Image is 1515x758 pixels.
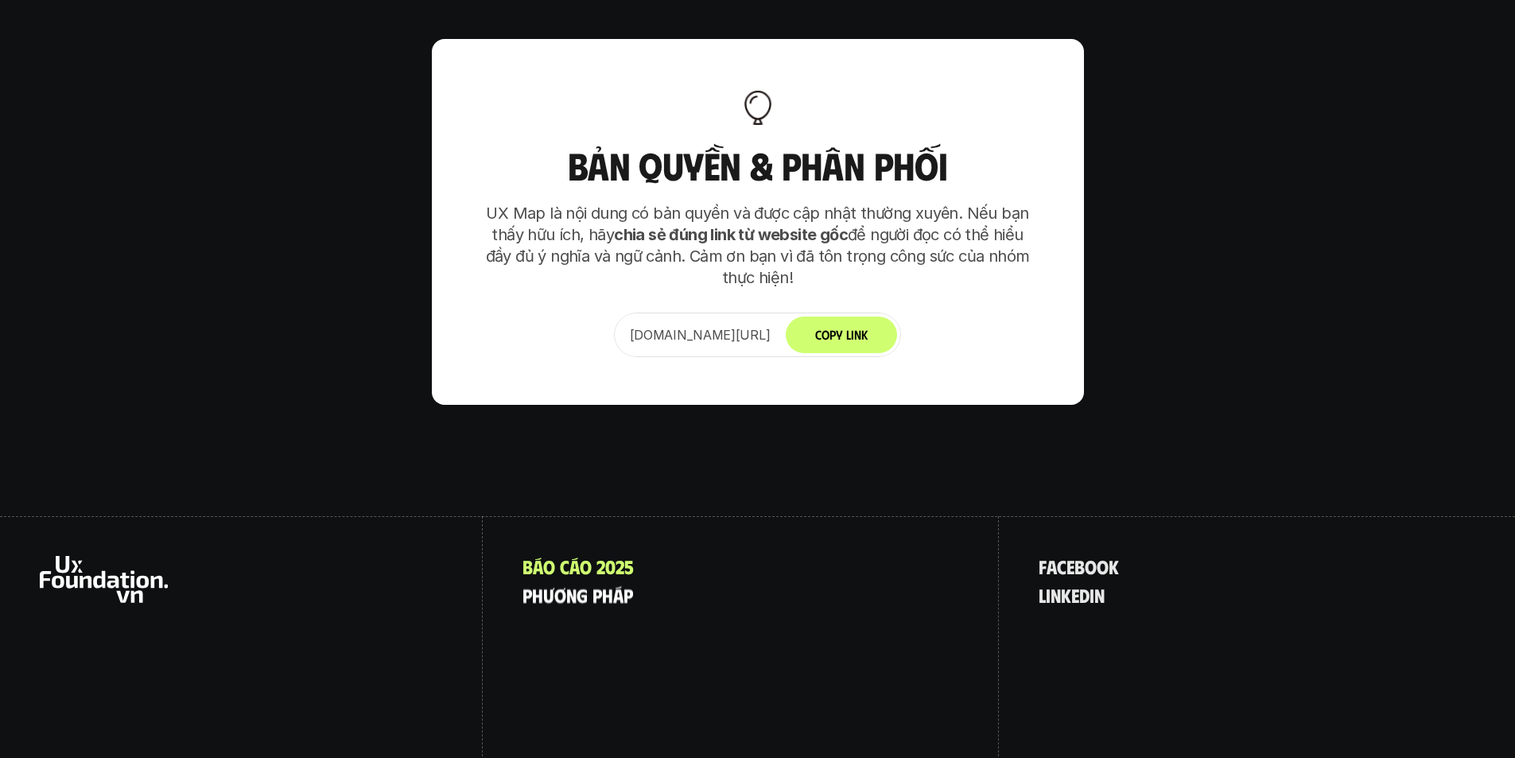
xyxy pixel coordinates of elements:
[592,564,602,585] span: p
[1074,556,1085,577] span: b
[480,203,1036,289] p: UX Map là nội dung có bản quyền và được cập nhật thường xuyên. Nếu bạn thấy hữu ích, hãy để người...
[532,564,543,585] span: h
[566,564,577,585] span: n
[613,564,623,585] span: á
[1071,585,1079,605] span: e
[1039,585,1046,605] span: l
[560,556,569,577] span: c
[1039,556,1119,577] a: facebook
[522,556,533,577] span: B
[480,145,1036,187] h3: Bản quyền & Phân phối
[786,317,897,353] button: Copy Link
[533,556,543,577] span: á
[1094,585,1105,605] span: n
[616,556,624,577] span: 2
[1051,585,1061,605] span: n
[577,564,588,585] span: g
[614,225,848,244] strong: chia sẻ đúng link từ website gốc
[522,585,633,605] a: phươngpháp
[1109,556,1119,577] span: k
[1047,556,1057,577] span: a
[543,556,555,577] span: o
[1057,556,1066,577] span: c
[580,556,592,577] span: o
[1079,585,1090,605] span: d
[1039,556,1047,577] span: f
[554,564,566,585] span: ơ
[630,325,771,344] p: [DOMAIN_NAME][URL]
[1097,556,1109,577] span: o
[1090,585,1094,605] span: i
[1085,556,1097,577] span: o
[1046,585,1051,605] span: i
[605,556,616,577] span: 0
[623,564,633,585] span: p
[1039,585,1105,605] a: linkedin
[522,564,532,585] span: p
[602,564,613,585] span: h
[1066,556,1074,577] span: e
[569,556,580,577] span: á
[522,556,634,577] a: Báocáo2025
[624,556,634,577] span: 5
[596,556,605,577] span: 2
[1061,585,1071,605] span: k
[543,564,554,585] span: ư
